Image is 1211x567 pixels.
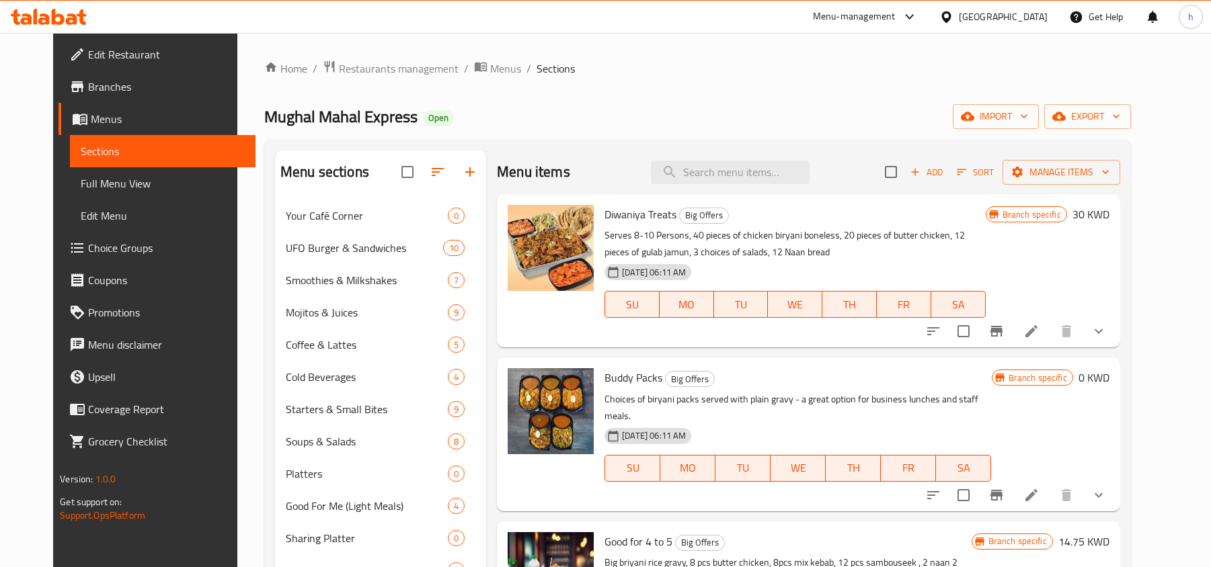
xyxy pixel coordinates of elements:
[448,304,465,320] div: items
[448,498,465,514] div: items
[58,329,256,361] a: Menu disclaimer
[448,339,464,351] span: 5
[58,103,256,135] a: Menus
[651,161,810,184] input: search
[448,500,464,513] span: 4
[957,165,994,180] span: Sort
[604,531,672,552] span: Good for 4 to 5
[58,38,256,71] a: Edit Restaurant
[905,162,948,183] span: Add item
[448,403,464,416] span: 9
[286,466,448,482] span: Platters
[70,135,256,167] a: Sections
[1072,205,1109,224] h6: 30 KWD
[931,291,986,318] button: SA
[286,208,448,224] span: Your Café Corner
[70,167,256,200] a: Full Menu View
[448,435,464,448] span: 8
[937,295,980,314] span: SA
[617,266,691,279] span: [DATE] 06:11 AM
[1083,479,1115,511] button: show more
[660,291,714,318] button: MO
[1003,160,1120,185] button: Manage items
[323,60,459,77] a: Restaurants management
[768,291,822,318] button: WE
[448,401,465,417] div: items
[1003,372,1072,384] span: Branch specific
[275,457,486,490] div: Platters0
[877,291,931,318] button: FR
[286,369,448,385] div: Cold Beverages
[611,295,654,314] span: SU
[264,60,307,77] a: Home
[771,455,826,482] button: WE
[448,433,465,449] div: items
[604,367,662,388] span: Buddy Packs
[286,498,448,514] span: Good For Me (Light Meals)
[611,458,655,478] span: SU
[81,175,245,191] span: Full Menu View
[286,530,448,546] span: Sharing Platter
[665,295,709,314] span: MO
[60,507,145,524] a: Support.OpsPlatform
[60,470,93,488] span: Version:
[286,433,448,449] div: Soups & Salads
[275,200,486,232] div: Your Café Corner0
[286,304,448,320] div: Mojitos & Juices
[286,240,443,256] div: UFO Burger & Sandwiches
[58,425,256,457] a: Grocery Checklist
[448,306,464,319] span: 9
[443,240,465,256] div: items
[604,227,985,261] p: Serves 8-10 Persons, 40 pieces of chicken biryani boneless, 20 pieces of butter chicken, 12 piece...
[464,60,469,77] li: /
[526,60,531,77] li: /
[508,205,594,291] img: Diwaniya Treats
[997,208,1066,221] span: Branch specific
[474,60,521,77] a: Menus
[275,490,486,522] div: Good For Me (Light Meals)4
[959,9,1048,24] div: [GEOGRAPHIC_DATA]
[286,337,448,353] div: Coffee & Lattes
[280,162,369,182] h2: Menu sections
[264,60,1131,77] nav: breadcrumb
[980,315,1013,347] button: Branch-specific-item
[776,458,820,478] span: WE
[88,304,245,320] span: Promotions
[275,393,486,425] div: Starters & Small Bites9
[604,204,676,224] span: Diwaniya Treats
[665,371,715,387] div: Big Offers
[983,535,1052,548] span: Branch specific
[831,458,875,478] span: TH
[1055,108,1120,125] span: export
[721,458,765,478] span: TU
[91,111,245,127] span: Menus
[81,143,245,159] span: Sections
[666,372,714,387] span: Big Offers
[676,535,724,550] span: Big Offers
[58,361,256,393] a: Upsell
[286,272,448,288] div: Smoothies & Milkshakes
[275,522,486,554] div: Sharing Platter0
[88,46,245,62] span: Edit Restaurant
[81,208,245,224] span: Edit Menu
[88,240,245,256] span: Choice Groups
[88,79,245,95] span: Branches
[58,393,256,425] a: Coverage Report
[886,458,931,478] span: FR
[1079,368,1109,387] h6: 0 KWD
[1091,323,1107,339] svg: Show Choices
[423,112,454,124] span: Open
[275,296,486,329] div: Mojitos & Juices9
[604,291,660,318] button: SU
[448,274,464,287] span: 7
[537,60,575,77] span: Sections
[908,165,945,180] span: Add
[1023,323,1040,339] a: Edit menu item
[60,493,122,511] span: Get support on:
[444,242,464,255] span: 10
[339,60,459,77] span: Restaurants management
